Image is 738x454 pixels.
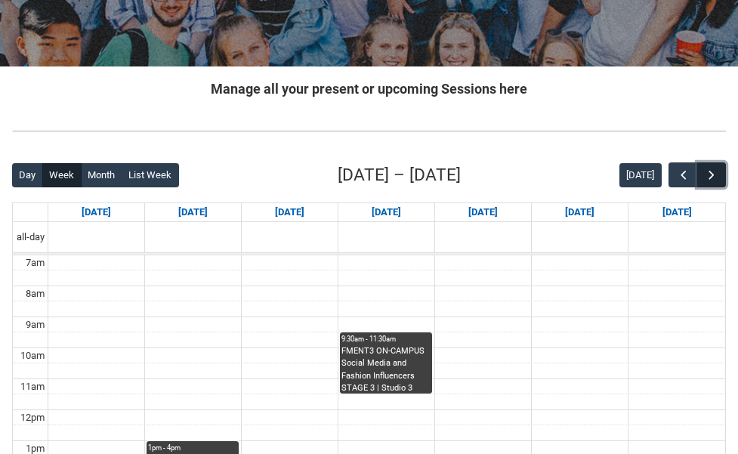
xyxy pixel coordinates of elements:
[697,162,726,187] button: Next Week
[659,203,695,221] a: Go to September 20, 2025
[23,255,48,270] div: 7am
[669,162,697,187] button: Previous Week
[17,348,48,363] div: 10am
[17,379,48,394] div: 11am
[175,203,211,221] a: Go to September 15, 2025
[23,286,48,301] div: 8am
[465,203,501,221] a: Go to September 18, 2025
[12,79,726,99] h2: Manage all your present or upcoming Sessions here
[369,203,404,221] a: Go to September 17, 2025
[272,203,307,221] a: Go to September 16, 2025
[341,334,431,344] div: 9:30am - 11:30am
[338,162,461,188] h2: [DATE] – [DATE]
[42,163,82,187] button: Week
[148,443,237,453] div: 1pm - 4pm
[81,163,122,187] button: Month
[17,410,48,425] div: 12pm
[619,163,662,187] button: [DATE]
[122,163,179,187] button: List Week
[12,125,726,137] img: REDU_GREY_LINE
[14,230,48,245] span: all-day
[562,203,598,221] a: Go to September 19, 2025
[12,163,43,187] button: Day
[341,345,431,393] div: FMENT3 ON-CAMPUS Social Media and Fashion Influencers STAGE 3 | Studio 3 ([PERSON_NAME].) (capaci...
[23,317,48,332] div: 9am
[79,203,114,221] a: Go to September 14, 2025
